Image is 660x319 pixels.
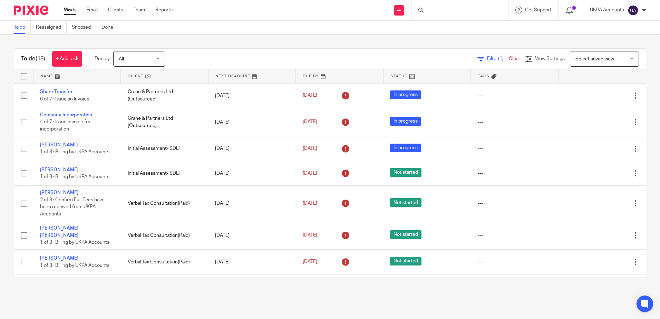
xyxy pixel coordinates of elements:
td: [DATE] [208,186,296,221]
span: [DATE] [303,233,317,238]
td: [DATE] [208,136,296,161]
span: (1) [498,56,504,61]
a: [PERSON_NAME] [40,143,78,147]
a: Email [86,7,98,13]
a: Reports [155,7,173,13]
h1: To do [21,55,45,62]
td: [DATE] [208,83,296,108]
img: Pixie [14,6,48,15]
span: Not started [390,198,421,207]
span: 1 of 3 · Billing by UKPA Accounts [40,240,109,245]
a: Clear [509,56,520,61]
span: Get Support [525,8,552,12]
td: Verbal Tax Consultation(Paid) [121,221,208,250]
td: [DATE] [208,221,296,250]
a: Team [134,7,145,13]
span: [DATE] [303,119,317,124]
a: + Add task [52,51,82,67]
td: [DATE] [208,108,296,136]
span: 4 of 7 · Issue invoice for incorporation [40,120,90,132]
span: Tags [478,74,489,78]
a: Reassigned [36,21,67,34]
a: Company Incorporation [40,113,92,117]
span: [DATE] [303,171,317,176]
span: In progress [390,90,421,99]
a: To do [14,21,31,34]
td: Uk Property Accountants Ltd [121,274,208,299]
div: --- [478,259,552,265]
td: Crane & Partners Ltd (Outsourced) [121,83,208,108]
span: 1 of 3 · Billing by UKPA Accounts [40,263,109,268]
a: Share Transfer [40,89,72,94]
span: View Settings [535,56,565,61]
a: [PERSON_NAME] [40,167,78,172]
div: --- [478,200,552,207]
div: --- [478,92,552,99]
a: Clients [108,7,123,13]
span: 1 of 3 · Billing by UKPA Accounts [40,174,109,179]
td: [DATE] [208,250,296,274]
div: --- [478,119,552,126]
td: [DATE] [208,274,296,299]
span: 6 of 7 · Issue an Invoice [40,97,89,101]
td: Initial Assessment- SDLT [121,161,208,185]
a: [PERSON_NAME] [40,256,78,261]
span: Not started [390,257,421,265]
a: [PERSON_NAME] [40,190,78,195]
span: Not started [390,168,421,177]
span: 2 of 3 · Confirm Full Fees have been received from UKPA Accounts [40,197,105,216]
a: [PERSON_NAME] [PERSON_NAME] [40,226,78,238]
div: --- [478,145,552,152]
a: Snoozed [72,21,96,34]
td: Verbal Tax Consultation(Paid) [121,250,208,274]
span: (18) [36,56,45,61]
td: Initial Assessment- SDLT [121,136,208,161]
div: --- [478,232,552,239]
span: Select saved view [575,57,614,61]
span: Filter [487,56,509,61]
div: --- [478,170,552,177]
span: [DATE] [303,146,317,151]
span: In progress [390,117,421,126]
span: [DATE] [303,201,317,206]
td: Crane & Partners Ltd (Outsourced) [121,108,208,136]
span: [DATE] [303,260,317,264]
p: Due by [95,55,110,62]
a: Done [101,21,118,34]
td: [DATE] [208,161,296,185]
span: In progress [390,144,421,152]
span: Not started [390,230,421,239]
img: svg%3E [628,5,639,16]
td: Verbal Tax Consultation(Paid) [121,186,208,221]
span: All [119,57,124,61]
a: Work [64,7,76,13]
span: 1 of 3 · Billing by UKPA Accounts [40,150,109,155]
p: UKPA Accounts [590,7,624,13]
span: [DATE] [303,93,317,98]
